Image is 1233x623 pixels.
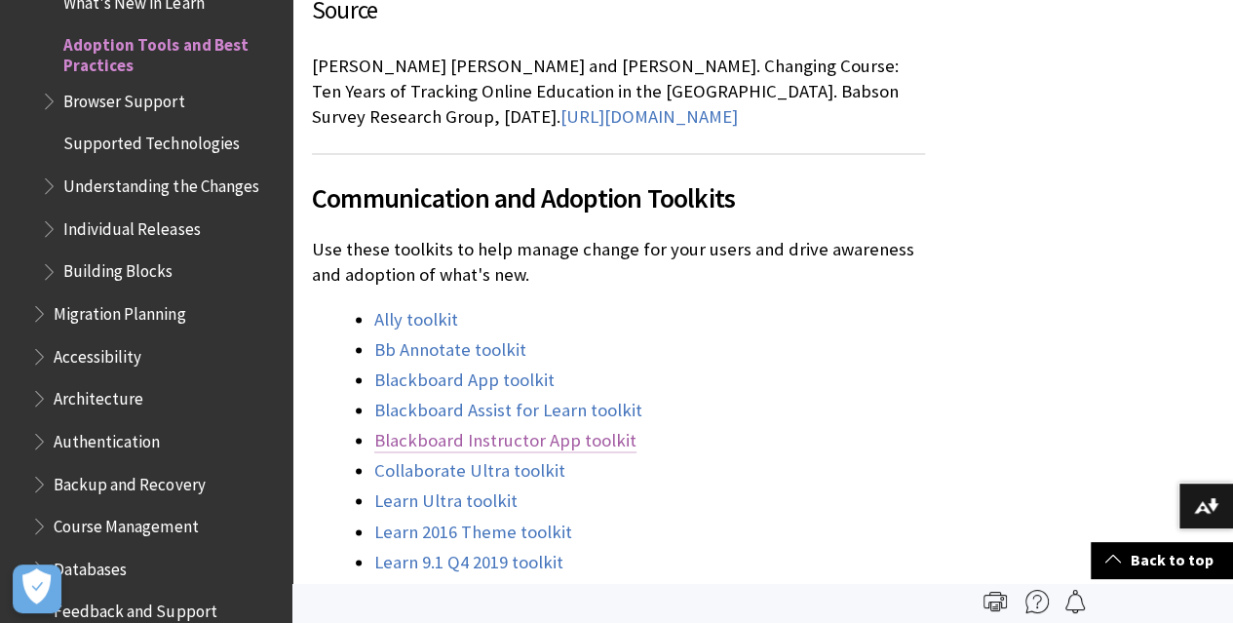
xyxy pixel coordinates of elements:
[54,425,160,451] span: Authentication
[374,489,518,513] a: Learn Ultra toolkit
[374,338,526,362] a: Bb Annotate toolkit
[374,429,636,452] a: Blackboard Instructor App toolkit
[312,177,925,218] span: Communication and Adoption Toolkits
[1025,590,1049,613] img: More help
[1091,542,1233,578] a: Back to top
[983,590,1007,613] img: Print
[312,237,925,288] p: Use these toolkits to help manage change for your users and drive awareness and adoption of what'...
[374,551,563,574] a: Learn 9.1 Q4 2019 toolkit
[560,105,738,129] a: [URL][DOMAIN_NAME]
[54,340,141,367] span: Accessibility
[54,510,198,536] span: Course Management
[374,308,458,331] a: Ally toolkit
[54,382,143,409] span: Architecture
[63,170,258,196] span: Understanding the Changes
[63,85,184,111] span: Browser Support
[374,581,563,604] a: Learn 9.1 Q2 2019 toolkit
[374,459,565,483] a: Collaborate Ultra toolkit
[374,399,642,422] a: Blackboard Assist for Learn toolkit
[63,255,173,282] span: Building Blocks
[63,29,279,75] span: Adoption Tools and Best Practices
[374,521,572,544] a: Learn 2016 Theme toolkit
[54,553,127,579] span: Databases
[54,297,185,324] span: Migration Planning
[54,468,205,494] span: Backup and Recovery
[374,369,555,392] a: Blackboard App toolkit
[1063,590,1087,613] img: Follow this page
[54,596,216,622] span: Feedback and Support
[63,128,239,154] span: Supported Technologies
[312,54,925,131] p: [PERSON_NAME] [PERSON_NAME] and [PERSON_NAME]. Changing Course: Ten Years of Tracking Online Educ...
[13,565,61,613] button: Ouvrir le centre de préférences
[63,213,200,239] span: Individual Releases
